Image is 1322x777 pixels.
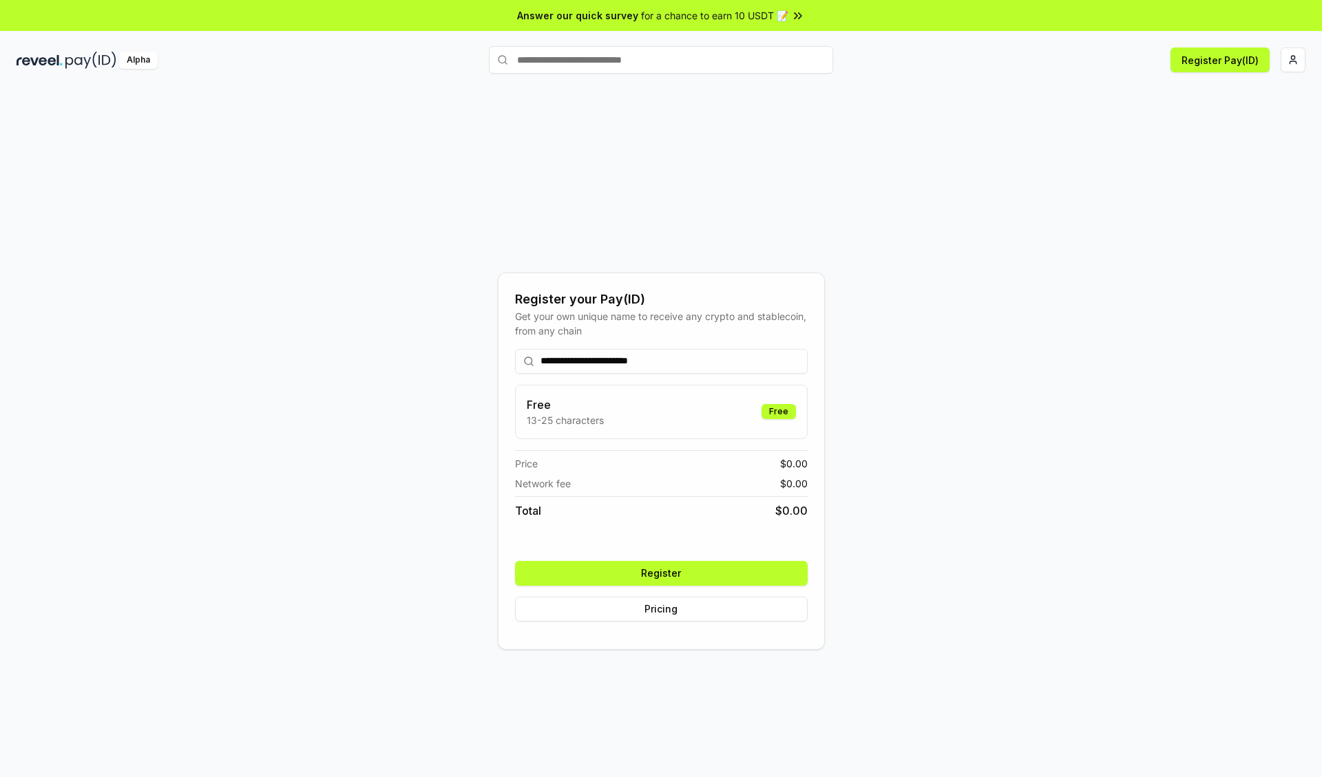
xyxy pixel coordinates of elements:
[515,456,538,471] span: Price
[515,561,808,586] button: Register
[119,52,158,69] div: Alpha
[515,290,808,309] div: Register your Pay(ID)
[527,396,604,413] h3: Free
[65,52,116,69] img: pay_id
[515,476,571,491] span: Network fee
[780,456,808,471] span: $ 0.00
[517,8,638,23] span: Answer our quick survey
[762,404,796,419] div: Free
[515,502,541,519] span: Total
[1171,47,1270,72] button: Register Pay(ID)
[515,597,808,621] button: Pricing
[17,52,63,69] img: reveel_dark
[527,413,604,427] p: 13-25 characters
[775,502,808,519] span: $ 0.00
[641,8,788,23] span: for a chance to earn 10 USDT 📝
[515,309,808,338] div: Get your own unique name to receive any crypto and stablecoin, from any chain
[780,476,808,491] span: $ 0.00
